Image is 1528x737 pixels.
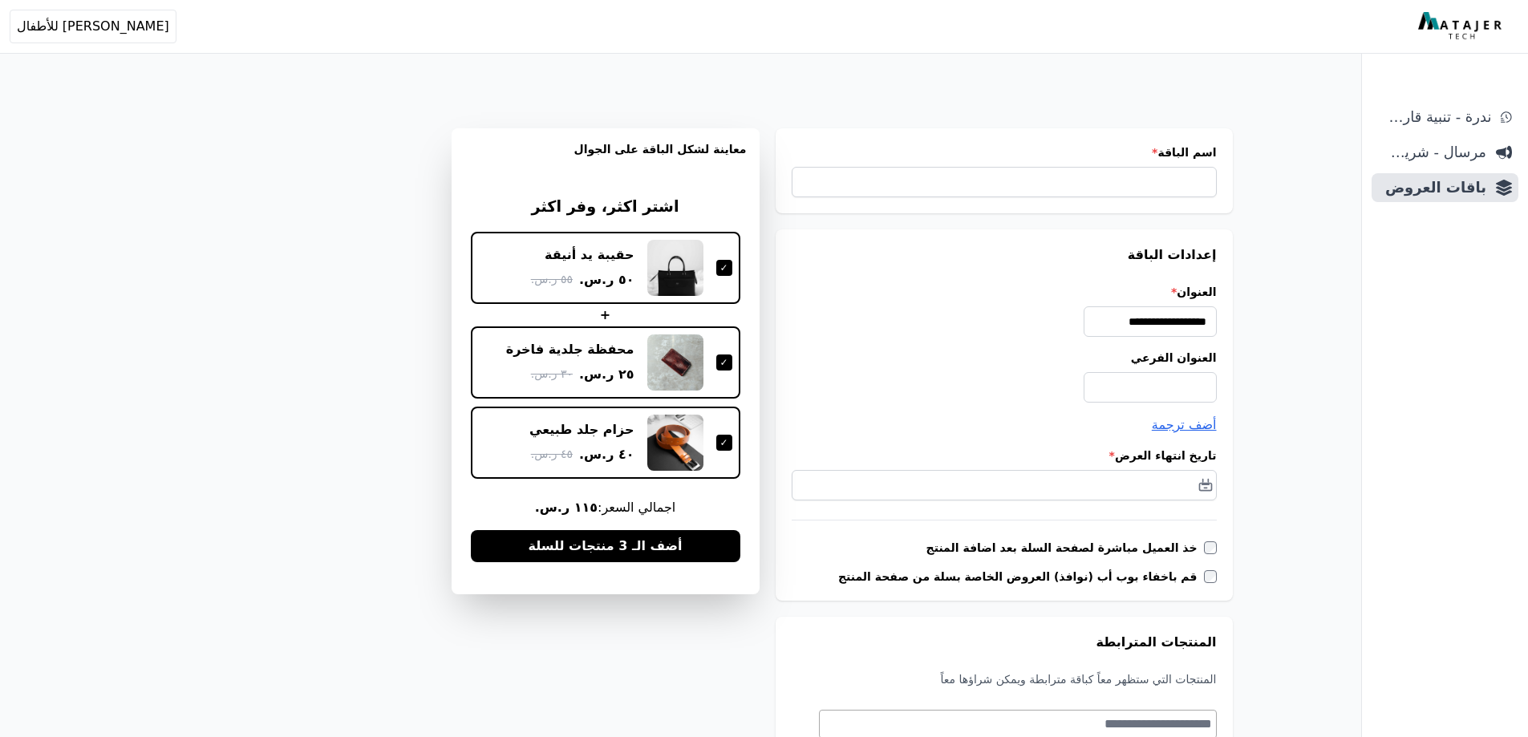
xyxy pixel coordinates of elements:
button: أضف ترجمة [1152,415,1217,435]
a: باقات العروض [1372,173,1518,202]
span: ٥٥ ر.س. [531,271,573,288]
label: قم باخفاء بوب أب (نوافذ) العروض الخاصة بسلة من صفحة المنتج [838,569,1204,585]
span: باقات العروض [1378,176,1486,199]
div: حقيبة يد أنيقة [545,246,634,264]
a: ندرة - تنبية قارب علي النفاذ [1372,103,1518,132]
h3: معاينة لشكل الباقة على الجوال [464,141,747,176]
label: اسم الباقة [792,144,1217,160]
span: ٤٠ ر.س. [579,445,634,464]
h3: اشتر اكثر، وفر اكثر [471,196,740,219]
span: أضف ترجمة [1152,417,1217,432]
span: ٢٥ ر.س. [579,365,634,384]
span: ٥٠ ر.س. [579,270,634,290]
button: [PERSON_NAME] للأطفال [10,10,176,43]
label: خذ العميل مباشرة لصفحة السلة بعد اضافة المنتج [926,540,1204,556]
img: حقيبة يد أنيقة [647,240,703,296]
p: المنتجات التي ستظهر معاً كباقة مترابطة ويمكن شراؤها معاً [792,671,1217,687]
button: أضف الـ 3 منتجات للسلة [471,530,740,562]
h3: المنتجات المترابطة [792,633,1217,652]
span: أضف الـ 3 منتجات للسلة [528,537,682,556]
span: [PERSON_NAME] للأطفال [17,17,169,36]
label: تاريخ انتهاء العرض [792,447,1217,464]
div: محفظة جلدية فاخرة [506,341,634,358]
label: العنوان [792,284,1217,300]
h3: إعدادات الباقة [792,245,1217,265]
textarea: Search [820,715,1212,734]
span: ٣٠ ر.س. [531,366,573,383]
span: ندرة - تنبية قارب علي النفاذ [1378,106,1491,128]
div: حزام جلد طبيعي [529,421,634,439]
a: مرسال - شريط دعاية [1372,138,1518,167]
span: ٤٥ ر.س. [531,446,573,463]
img: حزام جلد طبيعي [647,415,703,471]
span: اجمالي السعر: [471,498,740,517]
b: ١١٥ ر.س. [535,500,598,515]
img: محفظة جلدية فاخرة [647,334,703,391]
div: + [471,306,740,325]
img: MatajerTech Logo [1418,12,1506,41]
span: مرسال - شريط دعاية [1378,141,1486,164]
label: العنوان الفرعي [792,350,1217,366]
